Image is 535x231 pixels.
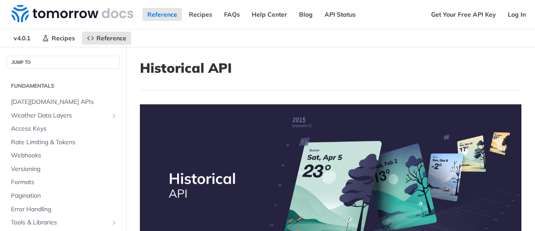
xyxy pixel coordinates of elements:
[52,34,75,42] span: Recipes
[96,34,126,42] span: Reference
[320,8,360,21] a: API Status
[7,203,120,216] a: Error Handling
[82,32,131,45] a: Reference
[11,178,118,187] span: Formats
[219,8,245,21] a: FAQs
[9,32,35,45] span: v4.0.1
[11,138,118,147] span: Rate Limiting & Tokens
[11,151,118,160] span: Webhooks
[7,189,120,203] a: Pagination
[140,60,521,76] h1: Historical API
[11,192,118,200] span: Pagination
[426,8,501,21] a: Get Your Free API Key
[11,124,118,133] span: Access Keys
[7,176,120,189] a: Formats
[111,219,118,226] button: Show subpages for Tools & Libraries
[7,96,120,109] a: [DATE][DOMAIN_NAME] APIs
[7,109,120,122] a: Weather Data LayersShow subpages for Weather Data Layers
[37,32,80,45] a: Recipes
[11,98,118,107] span: [DATE][DOMAIN_NAME] APIs
[11,111,108,120] span: Weather Data Layers
[294,8,317,21] a: Blog
[7,163,120,176] a: Versioning
[7,82,120,90] h2: Fundamentals
[7,122,120,135] a: Access Keys
[7,136,120,149] a: Rate Limiting & Tokens
[11,218,108,227] span: Tools & Libraries
[111,112,118,119] button: Show subpages for Weather Data Layers
[11,165,118,174] span: Versioning
[247,8,292,21] a: Help Center
[503,8,531,21] a: Log In
[184,8,217,21] a: Recipes
[7,149,120,162] a: Webhooks
[143,8,182,21] a: Reference
[11,5,133,22] img: Tomorrow.io Weather API Docs
[11,205,118,214] span: Error Handling
[7,56,120,69] button: JUMP TO
[7,216,120,229] a: Tools & LibrariesShow subpages for Tools & Libraries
